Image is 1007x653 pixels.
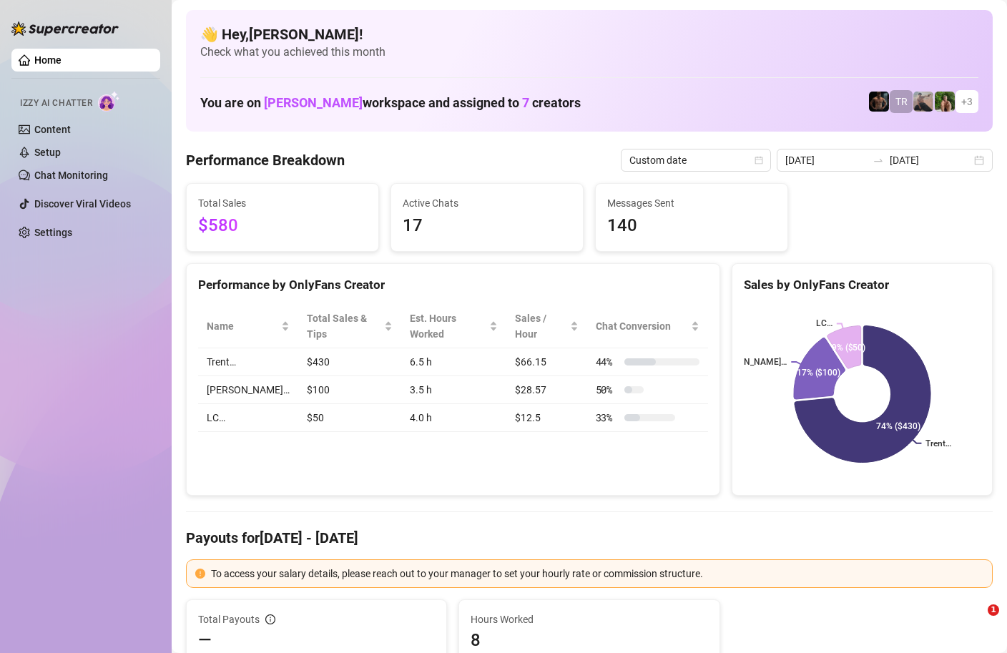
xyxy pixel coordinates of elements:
td: $28.57 [506,376,586,404]
a: Settings [34,227,72,238]
td: $12.5 [506,404,586,432]
span: Total Payouts [198,612,260,627]
td: Trent… [198,348,298,376]
th: Sales / Hour [506,305,586,348]
span: Check what you achieved this month [200,44,978,60]
a: Home [34,54,62,66]
span: Messages Sent [607,195,776,211]
a: Content [34,124,71,135]
h4: Performance Breakdown [186,150,345,170]
a: Discover Viral Videos [34,198,131,210]
span: Total Sales & Tips [307,310,381,342]
span: 33 % [596,410,619,426]
text: Trent… [925,438,951,448]
img: Nathaniel [935,92,955,112]
span: Custom date [629,149,762,171]
span: Name [207,318,278,334]
span: Izzy AI Chatter [20,97,92,110]
img: logo-BBDzfeDw.svg [11,21,119,36]
a: Setup [34,147,61,158]
span: Hours Worked [471,612,707,627]
h4: Payouts for [DATE] - [DATE] [186,528,993,548]
td: 3.5 h [401,376,506,404]
td: 4.0 h [401,404,506,432]
span: exclamation-circle [195,569,205,579]
h4: 👋 Hey, [PERSON_NAME] ! [200,24,978,44]
text: [PERSON_NAME]… [715,357,787,367]
td: LC… [198,404,298,432]
a: Chat Monitoring [34,170,108,181]
img: AI Chatter [98,91,120,112]
span: — [198,629,212,652]
span: 7 [522,95,529,110]
td: $66.15 [506,348,586,376]
div: To access your salary details, please reach out to your manager to set your hourly rate or commis... [211,566,983,581]
div: Est. Hours Worked [410,310,486,342]
th: Chat Conversion [587,305,708,348]
span: $580 [198,212,367,240]
td: 6.5 h [401,348,506,376]
span: Active Chats [403,195,571,211]
th: Total Sales & Tips [298,305,401,348]
td: $50 [298,404,401,432]
span: TR [895,94,908,109]
span: 140 [607,212,776,240]
span: [PERSON_NAME] [264,95,363,110]
div: Performance by OnlyFans Creator [198,275,708,295]
td: [PERSON_NAME]… [198,376,298,404]
td: $430 [298,348,401,376]
span: 8 [471,629,707,652]
span: swap-right [873,154,884,166]
span: 44 % [596,354,619,370]
span: calendar [755,156,763,165]
span: 17 [403,212,571,240]
input: End date [890,152,971,168]
img: LC [913,92,933,112]
input: Start date [785,152,867,168]
iframe: Intercom live chat [958,604,993,639]
h1: You are on workspace and assigned to creators [200,95,581,111]
td: $100 [298,376,401,404]
img: Trent [869,92,889,112]
text: LC… [816,319,832,329]
div: Sales by OnlyFans Creator [744,275,981,295]
span: Total Sales [198,195,367,211]
span: info-circle [265,614,275,624]
span: Sales / Hour [515,310,566,342]
span: 1 [988,604,999,616]
span: + 3 [961,94,973,109]
span: to [873,154,884,166]
th: Name [198,305,298,348]
span: Chat Conversion [596,318,688,334]
span: 50 % [596,382,619,398]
